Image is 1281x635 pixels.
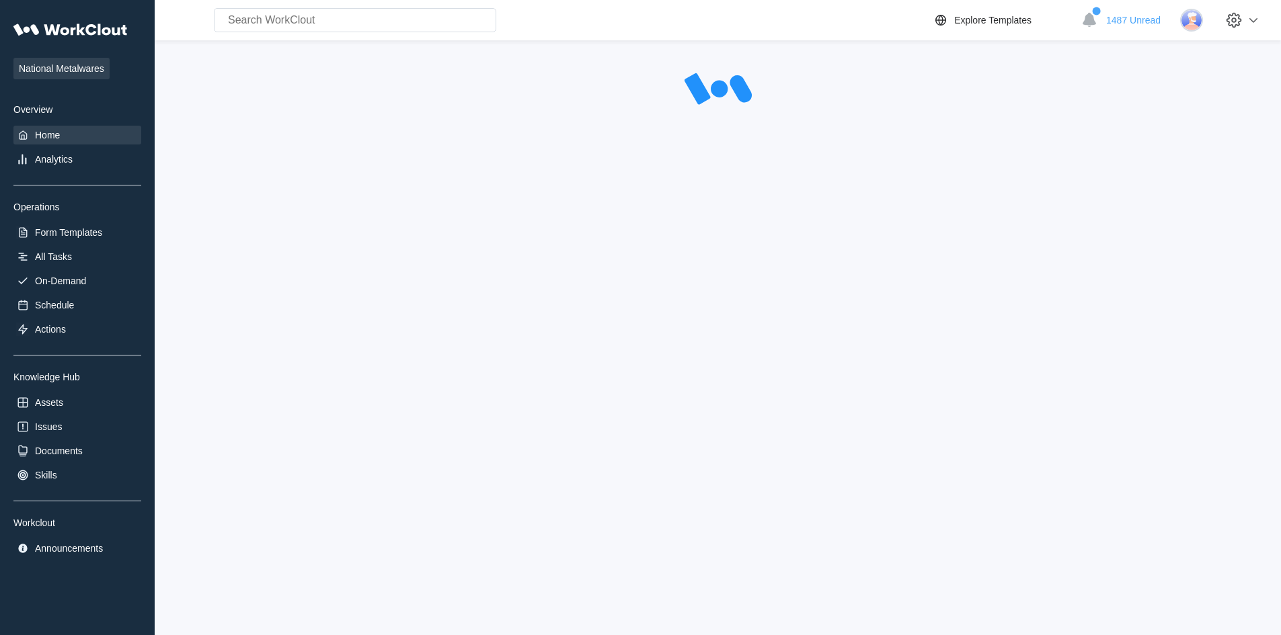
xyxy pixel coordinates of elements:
a: Assets [13,393,141,412]
div: Knowledge Hub [13,372,141,382]
div: Form Templates [35,227,102,238]
a: Schedule [13,296,141,314]
span: National Metalwares [13,58,110,79]
div: Issues [35,421,62,432]
div: All Tasks [35,251,72,262]
div: Workclout [13,517,141,528]
a: Skills [13,466,141,484]
a: Explore Templates [933,12,1075,28]
div: Schedule [35,300,74,310]
div: Overview [13,104,141,115]
a: Home [13,126,141,144]
a: On-Demand [13,271,141,290]
img: user-3.png [1180,9,1203,32]
input: Search WorkClout [214,8,496,32]
div: Announcements [35,543,103,554]
div: Explore Templates [954,15,1032,26]
span: 1487 Unread [1106,15,1161,26]
div: Analytics [35,154,73,165]
a: Announcements [13,539,141,558]
div: Skills [35,470,57,480]
a: Issues [13,417,141,436]
a: Documents [13,441,141,460]
div: Home [35,130,60,140]
div: Assets [35,397,63,408]
a: Actions [13,320,141,339]
div: Actions [35,324,66,335]
a: All Tasks [13,247,141,266]
div: Operations [13,202,141,212]
a: Analytics [13,150,141,169]
a: Form Templates [13,223,141,242]
div: On-Demand [35,276,86,286]
div: Documents [35,446,83,456]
